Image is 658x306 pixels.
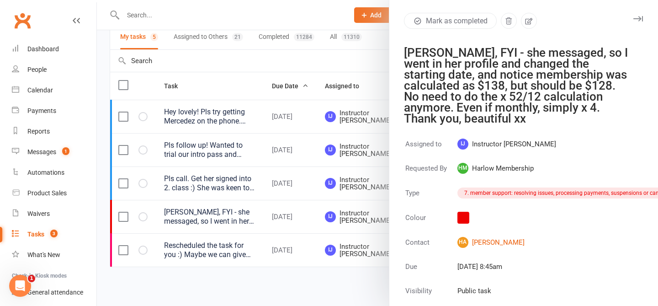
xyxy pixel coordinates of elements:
[405,236,456,260] td: Contact
[62,147,69,155] span: 1
[404,13,497,29] button: Mark as completed
[405,138,456,161] td: Assigned to
[27,289,83,296] div: General attendance
[12,282,96,303] a: General attendance kiosk mode
[9,275,31,297] iframe: Intercom live chat
[405,211,456,236] td: Colour
[27,231,44,238] div: Tasks
[457,163,468,174] span: HM
[11,9,34,32] a: Clubworx
[405,162,456,186] td: Requested By
[27,107,56,114] div: Payments
[27,189,67,197] div: Product Sales
[12,224,96,245] a: Tasks 3
[28,275,35,282] span: 1
[12,59,96,80] a: People
[457,139,468,150] span: IJ
[12,39,96,59] a: Dashboard
[27,86,53,94] div: Calendar
[27,251,60,258] div: What's New
[12,121,96,142] a: Reports
[457,237,468,248] span: HA
[27,210,50,217] div: Waivers
[12,142,96,162] a: Messages 1
[12,245,96,265] a: What's New
[27,128,50,135] div: Reports
[27,66,47,73] div: People
[12,183,96,204] a: Product Sales
[12,80,96,101] a: Calendar
[27,169,64,176] div: Automations
[404,47,632,124] div: [PERSON_NAME], FYI - she messaged, so I went in her profile and changed the starting date, and no...
[12,162,96,183] a: Automations
[50,230,58,237] span: 3
[405,187,456,210] td: Type
[27,148,56,156] div: Messages
[27,45,59,53] div: Dashboard
[405,261,456,284] td: Due
[12,101,96,121] a: Payments
[12,204,96,224] a: Waivers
